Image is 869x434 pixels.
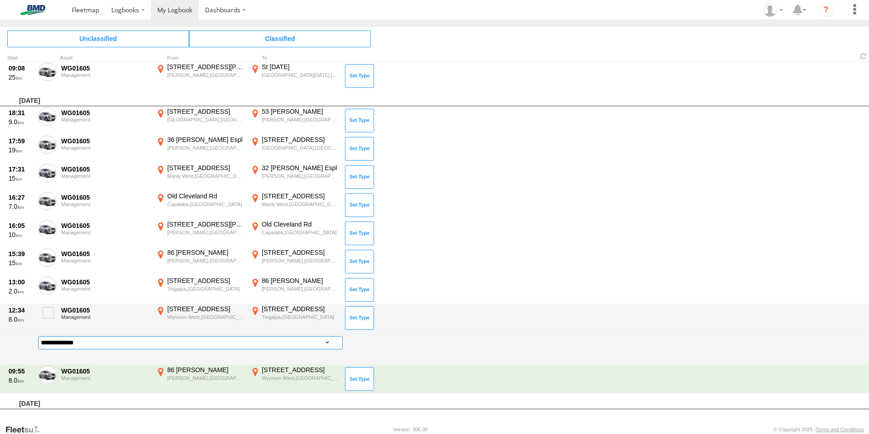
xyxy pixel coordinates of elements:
i: ? [819,3,833,17]
div: 09:55 [9,367,33,375]
div: 17:59 [9,137,33,145]
div: [STREET_ADDRESS] [167,305,244,313]
div: 86 [PERSON_NAME] [262,277,339,285]
div: WG01605 [61,109,150,117]
div: WG01605 [61,222,150,230]
div: 25 [9,73,33,81]
div: © Copyright 2025 - [774,427,864,432]
div: Click to Sort [7,56,35,61]
div: WG01605 [61,278,150,286]
div: [STREET_ADDRESS][PERSON_NAME] [167,220,244,228]
div: [STREET_ADDRESS] [167,107,244,116]
label: Click to View Event Location [249,305,340,331]
label: Click to View Event Location [249,136,340,162]
div: WG01605 [61,165,150,173]
div: WG01605 [61,306,150,314]
div: [GEOGRAPHIC_DATA][DATE],[GEOGRAPHIC_DATA] [262,72,339,78]
label: Click to View Event Location [155,136,245,162]
div: 7.0 [9,202,33,211]
div: WG01605 [61,367,150,375]
div: [STREET_ADDRESS] [262,136,339,144]
div: [STREET_ADDRESS] [262,248,339,257]
div: 86 [PERSON_NAME] [167,248,244,257]
div: [STREET_ADDRESS] [262,366,339,374]
div: [GEOGRAPHIC_DATA],[GEOGRAPHIC_DATA] [262,145,339,151]
div: From [155,56,245,61]
div: [PERSON_NAME],[GEOGRAPHIC_DATA] [262,173,339,179]
label: Click to View Event Location [155,248,245,275]
div: 15 [9,174,33,182]
label: Click to View Event Location [155,164,245,190]
div: Manly West,[GEOGRAPHIC_DATA] [262,201,339,207]
div: 15:39 [9,250,33,258]
button: Click to Set [345,165,374,189]
button: Click to Set [345,250,374,273]
div: 8.0 [9,376,33,384]
button: Click to Set [345,278,374,302]
div: [STREET_ADDRESS] [167,164,244,172]
div: Management [61,145,150,151]
div: To [249,56,340,61]
div: WG01605 [61,250,150,258]
label: Click to View Event Location [249,63,340,89]
div: 86 [PERSON_NAME] [167,366,244,374]
div: Tingalpa,[GEOGRAPHIC_DATA] [262,314,339,320]
div: 32 [PERSON_NAME] Espl [262,164,339,172]
div: Management [61,72,150,78]
button: Click to Set [345,193,374,217]
a: Terms and Conditions [816,427,864,432]
div: WG01605 [61,193,150,202]
label: Click to View Event Location [155,220,245,247]
div: [PERSON_NAME],[GEOGRAPHIC_DATA] [167,145,244,151]
div: 9.0 [9,118,33,126]
label: Click to View Event Location [249,248,340,275]
span: Refresh [858,52,869,61]
label: Click to View Event Location [249,220,340,247]
div: 16:05 [9,222,33,230]
label: Click to View Event Location [155,192,245,218]
button: Click to Set [345,306,374,330]
button: Click to Set [345,64,374,88]
button: Click to Set [345,367,374,391]
div: [PERSON_NAME],[GEOGRAPHIC_DATA] [262,116,339,123]
label: Click to View Event Location [249,366,340,392]
div: 12:34 [9,306,33,314]
div: Management [61,173,150,179]
div: Management [61,202,150,207]
div: 10 [9,231,33,239]
div: Capalaba,[GEOGRAPHIC_DATA] [262,229,339,236]
div: 53 [PERSON_NAME] [262,107,339,116]
div: WG01605 [61,64,150,72]
span: Click to view Unclassified Trips [7,30,189,47]
div: 17:31 [9,165,33,173]
div: Management [61,286,150,292]
div: [STREET_ADDRESS] [262,305,339,313]
div: Wynnum West,[GEOGRAPHIC_DATA] [167,314,244,320]
div: [PERSON_NAME],[GEOGRAPHIC_DATA] [167,72,244,78]
label: Click to View Event Location [249,192,340,218]
label: Click to View Event Location [249,107,340,134]
div: Manly West,[GEOGRAPHIC_DATA] [167,173,244,179]
div: Brendan Hannan [760,3,786,17]
label: Click to View Event Location [155,277,245,303]
button: Click to Set [345,109,374,132]
div: Old Cleveland Rd [167,192,244,200]
div: 15 [9,259,33,267]
div: [PERSON_NAME],[GEOGRAPHIC_DATA] [167,257,244,264]
label: Click to View Event Location [155,107,245,134]
button: Click to Set [345,222,374,245]
button: Click to Set [345,137,374,161]
div: 09:08 [9,64,33,72]
div: 13:00 [9,278,33,286]
div: Version: 306.00 [393,427,428,432]
a: Visit our Website [5,425,47,434]
div: [PERSON_NAME],[GEOGRAPHIC_DATA] [262,286,339,292]
label: Click to View Event Location [155,63,245,89]
div: 16:27 [9,193,33,202]
div: [STREET_ADDRESS] [167,277,244,285]
div: St [DATE] [262,63,339,71]
img: bmd-logo.svg [9,5,56,15]
div: 36 [PERSON_NAME] Espl [167,136,244,144]
div: [PERSON_NAME],[GEOGRAPHIC_DATA] [167,375,244,381]
div: Management [61,258,150,263]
